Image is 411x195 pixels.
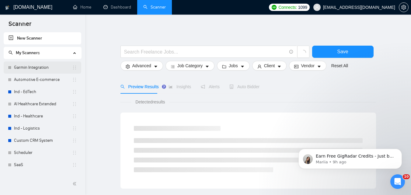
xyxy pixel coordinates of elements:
[72,102,77,106] span: holder
[143,5,166,10] a: searchScanner
[301,62,314,69] span: Vendor
[229,85,234,89] span: robot
[120,84,159,89] span: Preview Results
[315,5,319,9] span: user
[403,174,410,179] span: 10
[272,5,277,10] img: upwork-logo.png
[72,114,77,119] span: holder
[337,48,348,55] span: Save
[4,159,81,171] li: SaaS
[4,32,81,44] li: New Scanner
[14,98,72,110] a: AI Healthcare Extended
[289,50,293,54] span: info-circle
[4,98,81,110] li: AI Healthcare Extended
[294,64,298,69] span: idcard
[4,171,81,183] li: Ind - E-commerce
[126,64,130,69] span: setting
[171,64,175,69] span: bars
[72,89,77,94] span: holder
[154,64,158,69] span: caret-down
[161,84,167,89] div: Tooltip anchor
[264,62,275,69] span: Client
[72,181,78,187] span: double-left
[120,85,125,89] span: search
[120,61,163,71] button: settingAdvancedcaret-down
[298,4,307,11] span: 1099
[177,62,203,69] span: Job Category
[72,77,77,82] span: holder
[14,134,72,147] a: Custom CRM System
[73,5,91,10] a: homeHome
[222,64,226,69] span: folder
[229,62,238,69] span: Jobs
[4,134,81,147] li: Custom CRM System
[5,3,9,12] img: logo
[131,99,169,105] span: Detected results
[278,4,297,11] span: Connects:
[277,64,281,69] span: caret-down
[289,61,326,71] button: idcardVendorcaret-down
[14,86,72,98] a: Ind - EdTech
[4,122,81,134] li: Ind - Logistics
[4,86,81,98] li: Ind - EdTech
[165,61,214,71] button: barsJob Categorycaret-down
[4,19,36,32] span: Scanner
[9,50,40,55] span: My Scanners
[229,84,259,89] span: Auto Bidder
[301,50,306,55] span: loading
[201,85,205,89] span: notification
[399,2,409,12] button: setting
[14,159,72,171] a: SaaS
[399,5,408,10] span: setting
[103,5,131,10] a: dashboardDashboard
[252,61,287,71] button: userClientcaret-down
[72,138,77,143] span: holder
[4,61,81,74] li: Garmin Integration
[14,122,72,134] a: Ind - Logistics
[257,64,262,69] span: user
[14,74,72,86] a: Automotive E-commerce
[289,136,411,179] iframe: Intercom notifications message
[9,32,76,44] a: New Scanner
[312,46,374,58] button: Save
[16,50,40,55] span: My Scanners
[4,147,81,159] li: Scheduler
[132,62,151,69] span: Advanced
[390,174,405,189] iframe: Intercom live chat
[201,84,220,89] span: Alerts
[14,61,72,74] a: Garmin Integration
[205,64,209,69] span: caret-down
[331,62,348,69] a: Reset All
[9,50,13,55] span: search
[14,110,72,122] a: Ind - Healthcare
[4,110,81,122] li: Ind - Healthcare
[240,64,245,69] span: caret-down
[169,84,191,89] span: Insights
[72,150,77,155] span: holder
[399,5,409,10] a: setting
[169,85,173,89] span: area-chart
[72,65,77,70] span: holder
[124,48,287,56] input: Search Freelance Jobs...
[4,74,81,86] li: Automotive E-commerce
[14,147,72,159] a: Scheduler
[317,64,321,69] span: caret-down
[217,61,250,71] button: folderJobscaret-down
[72,162,77,167] span: holder
[72,126,77,131] span: holder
